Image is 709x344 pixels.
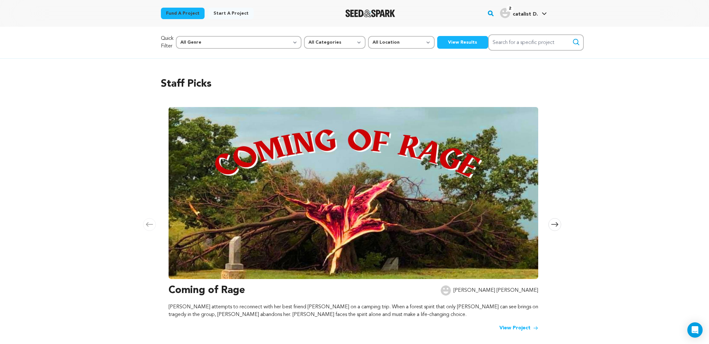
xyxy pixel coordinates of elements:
[453,287,538,294] p: [PERSON_NAME] [PERSON_NAME]
[208,8,254,19] a: Start a project
[499,7,548,20] span: catalist D.'s Profile
[499,324,538,332] a: View Project
[169,303,538,319] p: [PERSON_NAME] attempts to reconnect with her best friend [PERSON_NAME] on a camping trip. When a ...
[513,12,538,17] span: catalist D.
[169,283,245,298] h3: Coming of Rage
[499,7,548,18] a: catalist D.'s Profile
[500,8,510,18] img: user.png
[161,76,548,92] h2: Staff Picks
[345,10,395,17] img: Seed&Spark Logo Dark Mode
[345,10,395,17] a: Seed&Spark Homepage
[169,107,538,279] img: Coming of Rage image
[506,5,514,12] span: 2
[441,285,451,296] img: user.png
[500,8,538,18] div: catalist D.'s Profile
[437,36,488,49] button: View Results
[687,322,703,338] div: Open Intercom Messenger
[488,34,584,51] input: Search for a specific project
[161,35,173,50] p: Quick Filter
[161,8,205,19] a: Fund a project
